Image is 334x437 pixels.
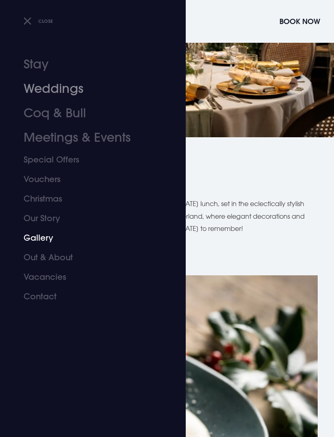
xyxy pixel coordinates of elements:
button: Close [24,15,53,27]
a: Special Offers [24,150,152,169]
a: Gallery [24,228,152,248]
a: Stay [24,52,152,77]
a: Our Story [24,209,152,228]
a: Coq & Bull [24,101,152,125]
a: Vacancies [24,267,152,287]
a: Contact [24,287,152,306]
a: Out & About [24,248,152,267]
a: Christmas [24,189,152,209]
span: Close [38,18,53,24]
a: Meetings & Events [24,125,152,150]
button: Book Now [275,13,324,30]
a: Weddings [24,77,152,101]
a: Vouchers [24,169,152,189]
